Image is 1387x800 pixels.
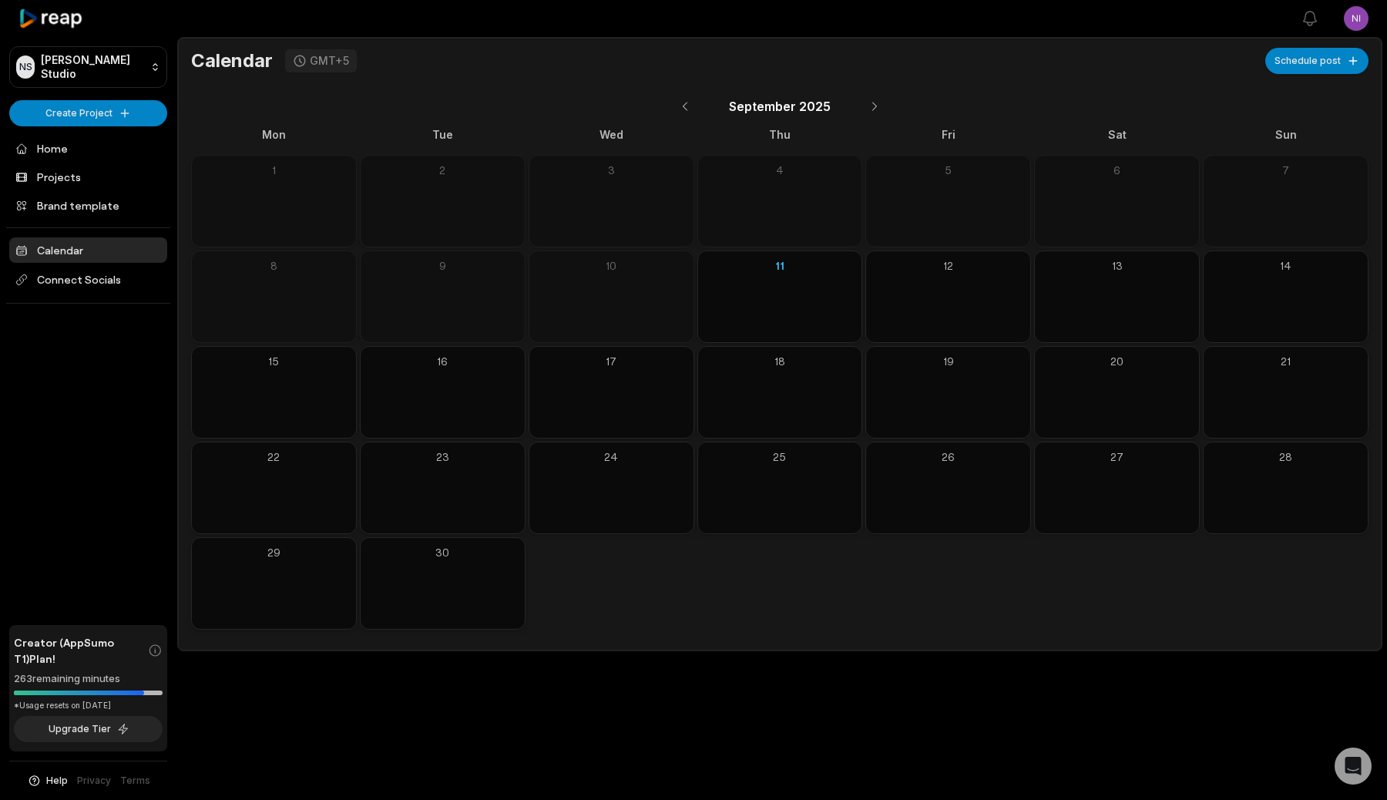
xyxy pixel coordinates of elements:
[704,162,856,178] div: 4
[367,257,519,274] div: 9
[27,774,68,788] button: Help
[729,97,831,116] span: September 2025
[1203,126,1369,143] div: Sun
[1335,748,1372,785] div: Open Intercom Messenger
[14,634,148,667] span: Creator (AppSumo T1) Plan!
[9,237,167,263] a: Calendar
[310,54,349,68] div: GMT+5
[1265,48,1369,74] button: Schedule post
[529,126,694,143] div: Wed
[9,100,167,126] button: Create Project
[1041,162,1193,178] div: 6
[198,162,350,178] div: 1
[1034,126,1200,143] div: Sat
[191,126,357,143] div: Mon
[865,126,1031,143] div: Fri
[872,162,1024,178] div: 5
[14,700,163,711] div: *Usage resets on [DATE]
[41,53,144,81] p: [PERSON_NAME] Studio
[16,55,35,79] div: NS
[9,136,167,161] a: Home
[191,49,273,72] h1: Calendar
[536,162,687,178] div: 3
[77,774,111,788] a: Privacy
[14,716,163,742] button: Upgrade Tier
[9,266,167,294] span: Connect Socials
[536,257,687,274] div: 10
[46,774,68,788] span: Help
[360,126,526,143] div: Tue
[367,162,519,178] div: 2
[14,671,163,687] div: 263 remaining minutes
[697,126,863,143] div: Thu
[1210,162,1362,178] div: 7
[198,257,350,274] div: 8
[9,164,167,190] a: Projects
[9,193,167,218] a: Brand template
[120,774,150,788] a: Terms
